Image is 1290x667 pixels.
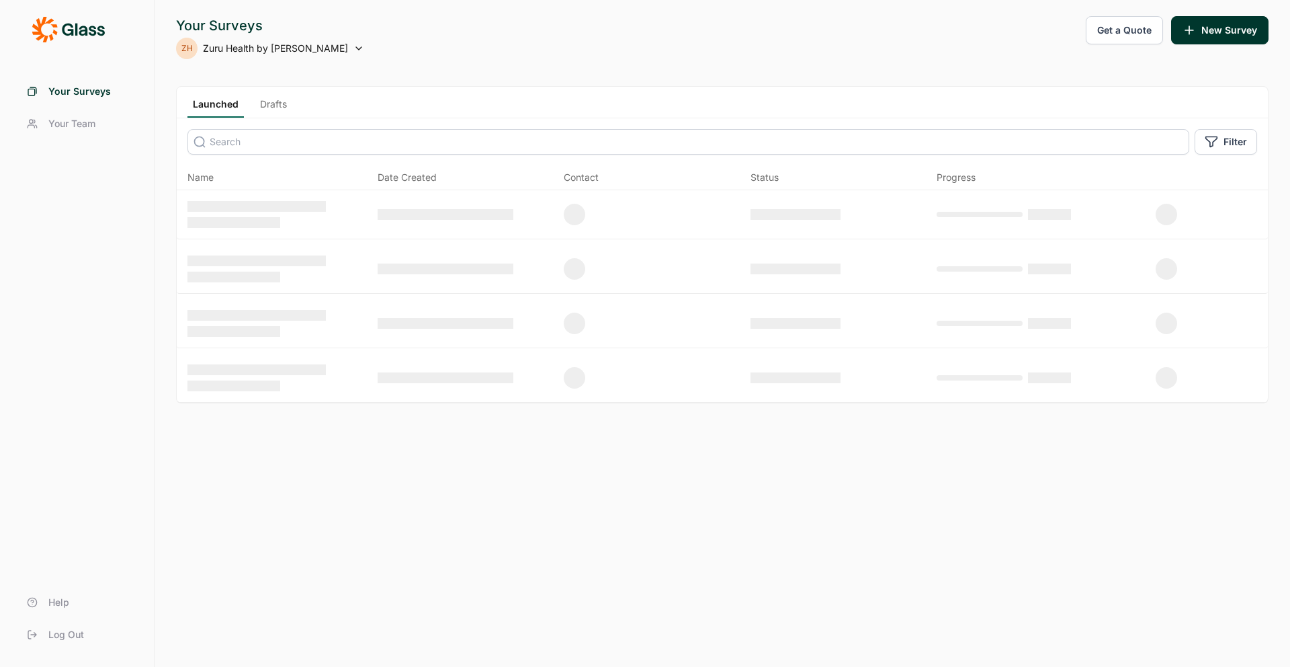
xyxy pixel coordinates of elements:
span: Help [48,596,69,609]
div: Progress [937,171,976,184]
button: New Survey [1171,16,1268,44]
span: Log Out [48,628,84,641]
span: Filter [1223,135,1247,149]
div: Status [750,171,779,184]
button: Get a Quote [1086,16,1163,44]
span: Zuru Health by [PERSON_NAME] [203,42,348,55]
span: Date Created [378,171,437,184]
div: ZH [176,38,198,59]
span: Your Team [48,117,95,130]
div: Contact [564,171,599,184]
a: Launched [187,97,244,118]
span: Name [187,171,214,184]
div: Your Surveys [176,16,364,35]
span: Your Surveys [48,85,111,98]
button: Filter [1195,129,1257,155]
a: Drafts [255,97,292,118]
input: Search [187,129,1189,155]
